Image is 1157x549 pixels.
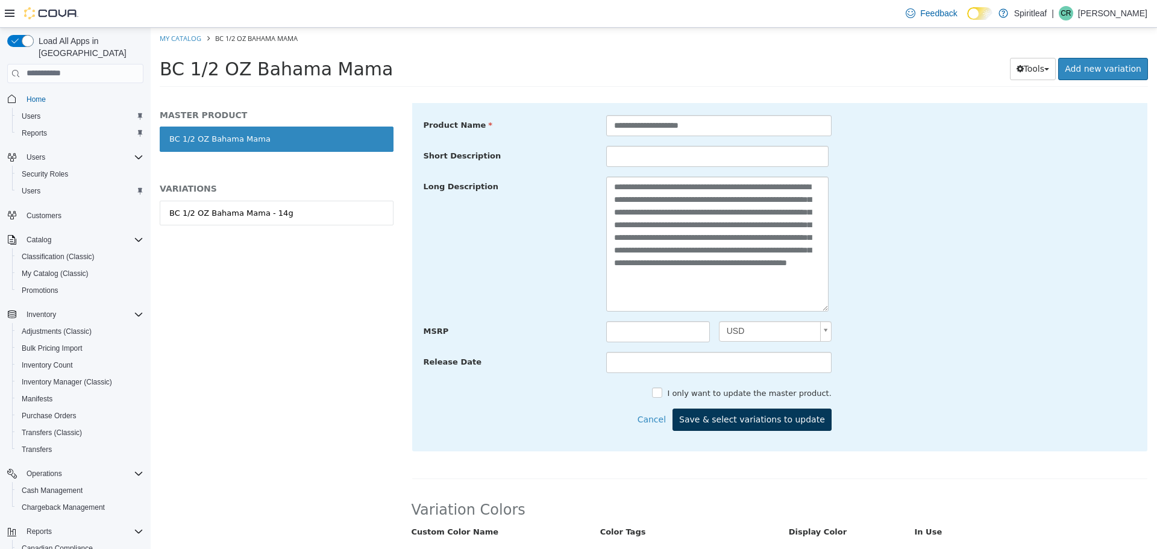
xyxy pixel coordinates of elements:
span: Adjustments (Classic) [17,324,143,339]
span: BC 1/2 OZ Bahama Mama [64,6,147,15]
span: Inventory Manager (Classic) [22,377,112,387]
span: Purchase Orders [22,411,77,421]
span: Users [17,109,143,124]
span: Classification (Classic) [22,252,95,262]
span: Promotions [22,286,58,295]
span: Chargeback Management [17,500,143,515]
span: Users [17,184,143,198]
span: Short Description [273,124,351,133]
input: Dark Mode [967,7,992,20]
span: Bulk Pricing Import [17,341,143,356]
a: Cash Management [17,483,87,498]
a: USD [568,293,681,314]
button: Purchase Orders [12,407,148,424]
span: Transfers (Classic) [17,425,143,440]
span: Inventory [27,310,56,319]
h5: VARIATIONS [9,155,243,166]
span: Reports [17,126,143,140]
span: Home [27,95,46,104]
button: Manifests [12,391,148,407]
p: Spiritleaf [1014,6,1047,20]
span: Cash Management [17,483,143,498]
span: Reports [22,128,47,138]
a: Purchase Orders [17,409,81,423]
span: Promotions [17,283,143,298]
button: Users [22,150,50,165]
span: Manifests [17,392,143,406]
p: | [1052,6,1054,20]
span: Security Roles [17,167,143,181]
button: Users [2,149,148,166]
span: Operations [27,469,62,478]
span: Load All Apps in [GEOGRAPHIC_DATA] [34,35,143,59]
button: Transfers (Classic) [12,424,148,441]
span: Manifests [22,394,52,404]
a: Promotions [17,283,63,298]
a: Reports [17,126,52,140]
span: Reports [22,524,143,539]
button: Promotions [12,282,148,299]
span: Users [22,186,40,196]
button: Operations [2,465,148,482]
p: [PERSON_NAME] [1078,6,1147,20]
span: Cash Management [22,486,83,495]
a: Add new variation [908,30,997,52]
label: Custom Color Name [252,498,441,510]
span: USD [569,294,665,313]
button: Cash Management [12,482,148,499]
a: Home [22,92,51,107]
span: Classification (Classic) [17,249,143,264]
a: Security Roles [17,167,73,181]
a: Bulk Pricing Import [17,341,87,356]
a: Transfers [17,442,57,457]
button: Users [12,108,148,125]
img: Cova [24,7,78,19]
span: CR [1061,6,1071,20]
label: In Use [755,498,881,510]
label: I only want to update the master product. [513,360,680,372]
a: My Catalog [9,6,51,15]
a: Customers [22,209,66,223]
span: Catalog [27,235,51,245]
a: Classification (Classic) [17,249,99,264]
button: Reports [12,125,148,142]
span: Customers [22,208,143,223]
a: Users [17,184,45,198]
span: Chargeback Management [22,503,105,512]
a: Inventory Manager (Classic) [17,375,117,389]
div: BC 1/2 OZ Bahama Mama - 14g [19,180,143,192]
button: Classification (Classic) [12,248,148,265]
button: Inventory [22,307,61,322]
button: Operations [22,466,67,481]
span: Home [22,92,143,107]
a: Manifests [17,392,57,406]
span: Transfers [22,445,52,454]
div: Courtney R [1059,6,1073,20]
span: Long Description [273,154,348,163]
label: Display Color [629,498,755,510]
button: Catalog [2,231,148,248]
label: Color Tags [441,498,629,510]
button: Bulk Pricing Import [12,340,148,357]
button: Cancel [486,381,522,403]
a: Users [17,109,45,124]
span: Inventory Count [17,358,143,372]
span: My Catalog (Classic) [17,266,143,281]
span: Reports [27,527,52,536]
a: BC 1/2 OZ Bahama Mama [9,99,243,124]
span: Product Name [273,93,342,102]
button: Reports [2,523,148,540]
a: Adjustments (Classic) [17,324,96,339]
button: Catalog [22,233,56,247]
button: Inventory [2,306,148,323]
span: Transfers (Classic) [22,428,82,438]
a: Add New Color Definition [252,521,1007,533]
span: BC 1/2 OZ Bahama Mama [9,31,242,52]
span: Security Roles [22,169,68,179]
button: Inventory Manager (Classic) [12,374,148,391]
button: Home [2,90,148,108]
span: Release Date [273,330,331,339]
span: Adjustments (Classic) [22,327,92,336]
button: Chargeback Management [12,499,148,516]
button: Tools [859,30,906,52]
